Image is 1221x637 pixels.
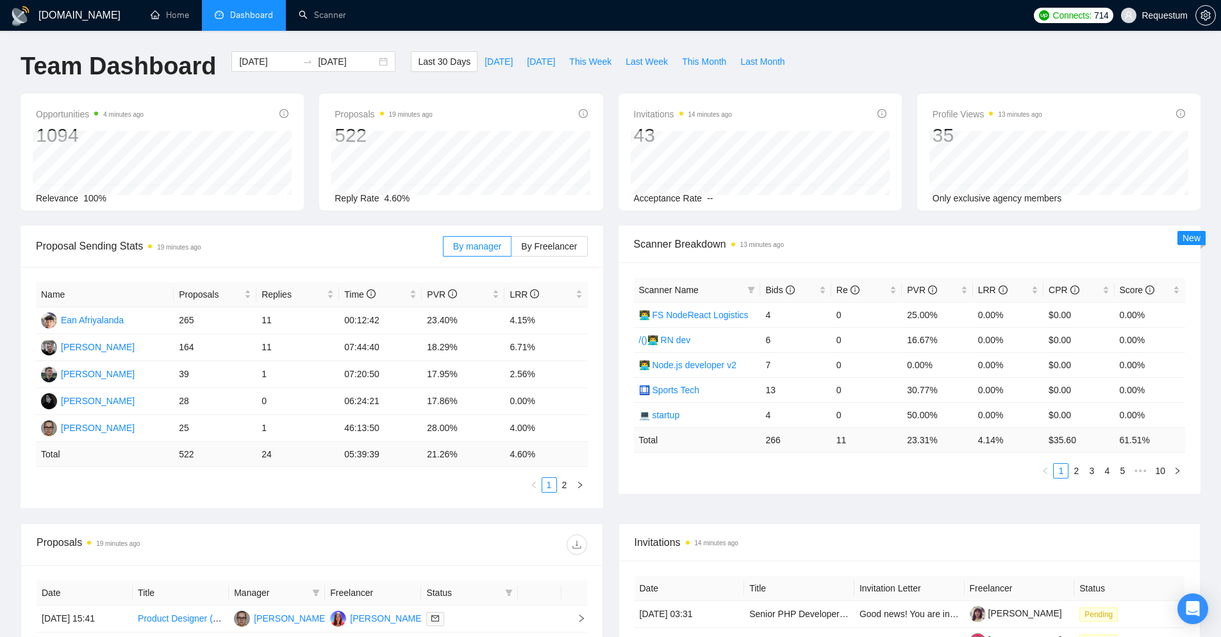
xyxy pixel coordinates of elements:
th: Name [36,282,174,307]
span: mail [431,615,439,622]
td: 30.77% [902,377,972,402]
span: info-circle [1070,285,1079,294]
td: 0.00% [973,352,1043,377]
td: Total [36,442,174,467]
a: AK[PERSON_NAME] [41,395,135,405]
span: info-circle [1145,285,1154,294]
img: AS [41,366,57,382]
button: [DATE] [520,51,562,72]
div: [PERSON_NAME] [61,367,135,381]
button: Last Week [619,51,675,72]
span: Re [836,285,860,295]
time: 13 minutes ago [740,241,784,248]
td: 4.00% [504,415,587,442]
td: 39 [174,361,256,388]
button: This Month [675,51,733,72]
th: Proposals [174,282,256,307]
a: IP[PERSON_NAME] [330,613,424,623]
span: Connects: [1053,8,1092,22]
td: 61.51 % [1115,427,1185,452]
a: 👨‍💻 Node.js developer v2 [639,360,736,370]
td: 46:13:50 [339,415,422,442]
span: info-circle [851,285,860,294]
div: Ean Afriyalanda [61,313,124,327]
span: PVR [907,285,937,295]
span: Invitations [635,534,1185,550]
time: 19 minutes ago [96,540,140,547]
td: 28.00% [422,415,504,442]
td: 0 [831,377,902,402]
td: 1 [256,361,339,388]
span: By manager [453,241,501,251]
img: upwork-logo.png [1039,10,1049,21]
td: 0 [256,388,339,415]
span: Last 30 Days [418,55,470,69]
div: Proposals [37,534,311,555]
span: download [567,539,586,550]
img: EA [41,312,57,328]
td: 0.00% [973,327,1043,352]
span: -- [707,193,713,203]
td: 16.67% [902,327,972,352]
button: right [572,477,588,493]
th: Date [37,581,133,606]
span: LRR [978,285,1008,295]
li: 2 [1068,463,1084,479]
button: Last Month [733,51,792,72]
span: info-circle [928,285,937,294]
td: [DATE] 15:41 [37,606,133,633]
td: 50.00% [902,402,972,427]
span: Dashboard [230,10,273,21]
span: info-circle [448,289,457,298]
span: left [530,481,538,489]
span: 4.60% [385,193,410,203]
td: 164 [174,334,256,361]
span: [DATE] [527,55,555,69]
img: AK [41,393,57,409]
td: 05:39:39 [339,442,422,467]
th: Freelancer [325,581,421,606]
button: right [1170,463,1185,479]
span: Invitations [634,106,732,122]
a: AS[PERSON_NAME] [41,368,135,378]
button: download [567,534,587,555]
span: Opportunities [36,106,144,122]
span: Only exclusive agency members [933,193,1062,203]
td: Senior PHP Developer with Symfony Expertise Needed [744,601,854,628]
td: 17.95% [422,361,504,388]
a: EAEan Afriyalanda [41,314,124,325]
li: 5 [1115,463,1130,479]
td: 24 [256,442,339,467]
a: 2 [1069,464,1083,478]
a: /()👨‍💻 RN dev [639,335,691,345]
td: [DATE] 03:31 [635,601,745,628]
td: 0.00% [973,302,1043,327]
td: 13 [760,377,831,402]
td: 0.00% [902,352,972,377]
td: 6.71% [504,334,587,361]
a: searchScanner [299,10,346,21]
span: setting [1196,10,1215,21]
span: info-circle [877,109,886,118]
td: 0.00% [1115,302,1185,327]
span: to [303,56,313,67]
span: info-circle [367,289,376,298]
a: IK[PERSON_NAME] [234,613,328,623]
td: 0.00% [1115,402,1185,427]
td: 11 [831,427,902,452]
span: right [1174,467,1181,475]
span: filter [747,286,755,294]
a: [PERSON_NAME] [970,608,1062,618]
button: Last 30 Days [411,51,478,72]
td: 4 [760,302,831,327]
a: IK[PERSON_NAME] [41,422,135,432]
td: 2.56% [504,361,587,388]
a: homeHome [151,10,189,21]
th: Replies [256,282,339,307]
a: 5 [1115,464,1129,478]
a: 💻 startup [639,410,680,420]
td: $ 35.60 [1043,427,1114,452]
button: setting [1195,5,1216,26]
div: [PERSON_NAME] [350,611,424,625]
span: info-circle [786,285,795,294]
